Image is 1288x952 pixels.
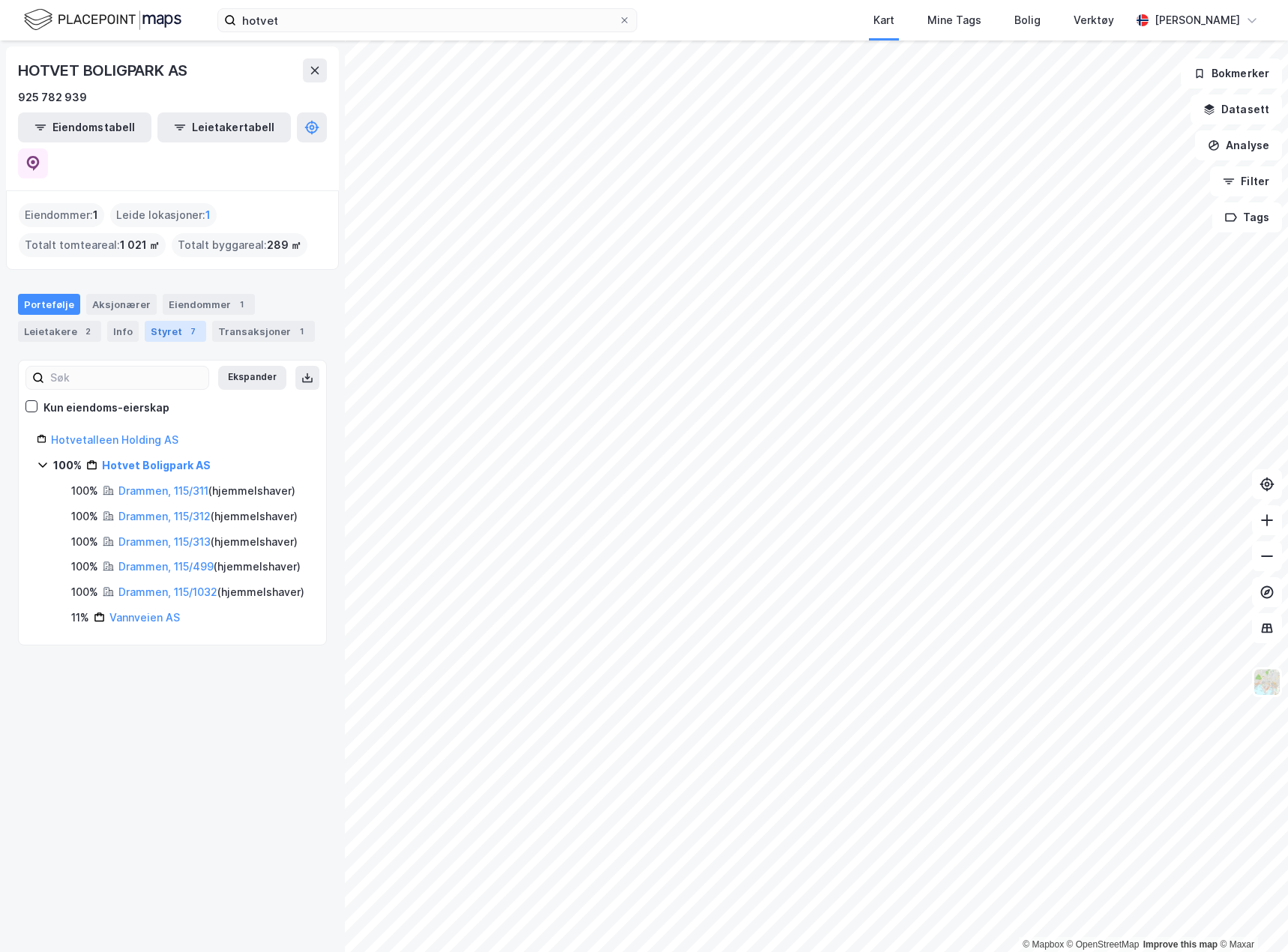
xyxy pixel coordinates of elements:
div: 11% [71,609,89,627]
a: Mapbox [1023,939,1064,950]
div: Transaksjoner [212,321,315,342]
img: logo.f888ab2527a4732fd821a326f86c7f29.svg [24,7,181,33]
div: ( hjemmelshaver ) [118,558,301,576]
div: Leietakere [18,321,101,342]
button: Eiendomstabell [18,112,151,142]
a: Improve this map [1143,939,1218,950]
input: Søk på adresse, matrikkel, gårdeiere, leietakere eller personer [236,9,619,31]
div: Info [107,321,139,342]
div: Eiendommer : [19,203,104,227]
div: Bolig [1014,11,1041,29]
div: Kart [873,11,894,29]
div: ( hjemmelshaver ) [118,482,295,500]
div: 2 [80,324,95,339]
div: 100% [53,457,82,475]
div: Kontrollprogram for chat [1213,880,1288,952]
div: 925 782 939 [18,88,87,106]
div: 7 [185,324,200,339]
a: OpenStreetMap [1067,939,1140,950]
button: Ekspander [218,366,286,390]
a: Drammen, 115/312 [118,510,211,522]
div: [PERSON_NAME] [1155,11,1240,29]
div: 100% [71,507,98,525]
div: Totalt byggareal : [172,233,307,257]
iframe: Chat Widget [1213,880,1288,952]
a: Drammen, 115/499 [118,560,214,573]
div: Aksjonærer [86,294,157,315]
a: Drammen, 115/313 [118,535,211,548]
div: Eiendommer [163,294,255,315]
button: Leietakertabell [157,112,291,142]
div: 100% [71,533,98,551]
div: ( hjemmelshaver ) [118,507,298,525]
div: Verktøy [1074,11,1114,29]
div: Styret [145,321,206,342]
button: Bokmerker [1181,58,1282,88]
span: 1 021 ㎡ [120,236,160,254]
span: 1 [93,206,98,224]
div: 1 [234,297,249,312]
div: Mine Tags [927,11,981,29]
span: 1 [205,206,211,224]
a: Vannveien AS [109,611,180,624]
div: 100% [71,583,98,601]
input: Søk [44,367,208,389]
div: Leide lokasjoner : [110,203,217,227]
img: Z [1253,668,1281,696]
div: ( hjemmelshaver ) [118,583,304,601]
div: 100% [71,558,98,576]
button: Datasett [1191,94,1282,124]
a: Hotvet Boligpark AS [102,459,211,472]
div: Kun eiendoms-eierskap [43,399,169,417]
div: Totalt tomteareal : [19,233,166,257]
button: Tags [1212,202,1282,232]
div: 100% [71,482,98,500]
a: Hotvetalleen Holding AS [51,433,178,446]
div: Portefølje [18,294,80,315]
a: Drammen, 115/1032 [118,585,217,598]
a: Drammen, 115/311 [118,484,208,497]
div: 1 [294,324,309,339]
div: HOTVET BOLIGPARK AS [18,58,190,82]
button: Analyse [1195,130,1282,160]
span: 289 ㎡ [267,236,301,254]
button: Filter [1210,166,1282,196]
div: ( hjemmelshaver ) [118,533,298,551]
